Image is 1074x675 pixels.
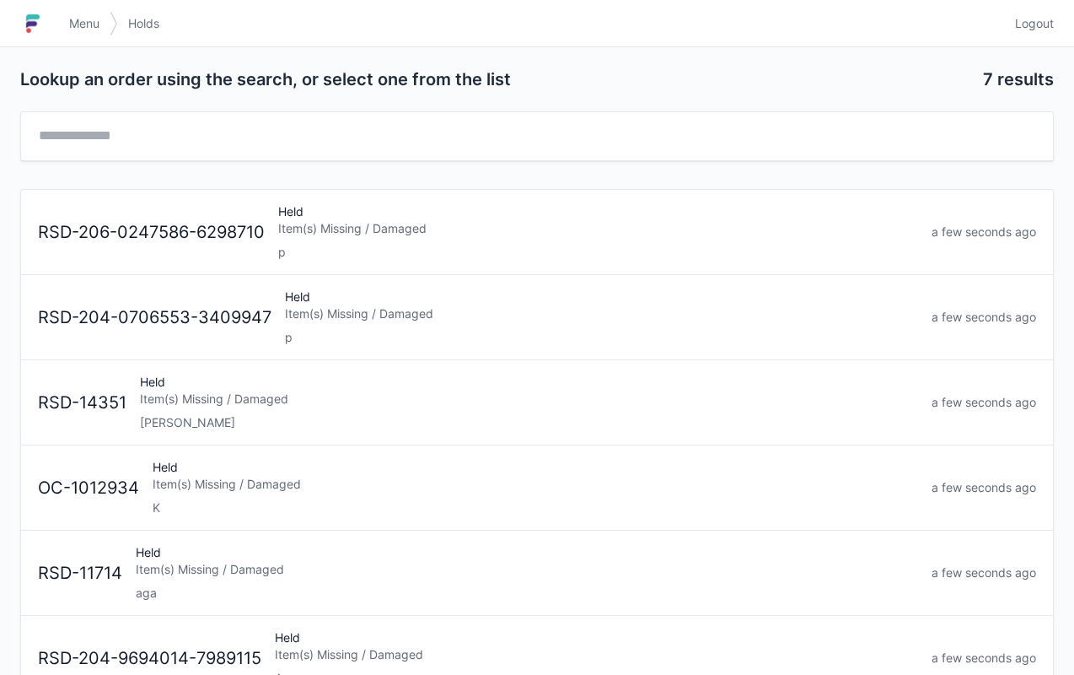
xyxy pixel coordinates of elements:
[31,220,271,245] div: RSD-206-0247586-6298710
[128,15,159,32] span: Holds
[31,305,278,330] div: RSD-204-0706553-3409947
[983,67,1054,91] h2: 7 results
[278,220,918,237] div: Item(s) Missing / Damaged
[118,8,169,39] a: Holds
[31,646,268,671] div: RSD-204-9694014-7989115
[31,476,146,500] div: OC-1012934
[140,391,918,408] div: Item(s) Missing / Damaged
[285,305,918,322] div: Item(s) Missing / Damaged
[20,67,969,91] h2: Lookup an order using the search, or select one from the list
[1005,8,1054,39] a: Logout
[110,3,118,44] img: svg>
[129,544,925,602] div: Held
[21,445,1053,531] a: OC-1012934HeldItem(s) Missing / DamagedKa few seconds ago
[146,459,925,516] div: Held
[1015,15,1054,32] span: Logout
[21,275,1053,360] a: RSD-204-0706553-3409947HeldItem(s) Missing / Damagedpa few seconds ago
[21,190,1053,275] a: RSD-206-0247586-6298710HeldItem(s) Missing / Damagedpa few seconds ago
[925,564,1043,581] div: a few seconds ago
[133,374,925,431] div: Held
[140,414,918,431] div: [PERSON_NAME]
[153,476,918,493] div: Item(s) Missing / Damaged
[925,224,1043,240] div: a few seconds ago
[275,646,918,663] div: Item(s) Missing / Damaged
[925,650,1043,667] div: a few seconds ago
[21,360,1053,445] a: RSD-14351HeldItem(s) Missing / Damaged[PERSON_NAME]a few seconds ago
[278,289,925,346] div: Held
[31,561,129,586] div: RSD-11714
[153,499,918,516] div: K
[285,329,918,346] div: p
[20,10,46,37] img: logo-small.jpg
[31,391,133,415] div: RSD-14351
[925,394,1043,411] div: a few seconds ago
[136,585,918,602] div: aga
[59,8,110,39] a: Menu
[69,15,99,32] span: Menu
[925,479,1043,496] div: a few seconds ago
[136,561,918,578] div: Item(s) Missing / Damaged
[925,309,1043,326] div: a few seconds ago
[278,244,918,261] div: p
[21,531,1053,616] a: RSD-11714HeldItem(s) Missing / Damagedagaa few seconds ago
[271,203,925,261] div: Held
